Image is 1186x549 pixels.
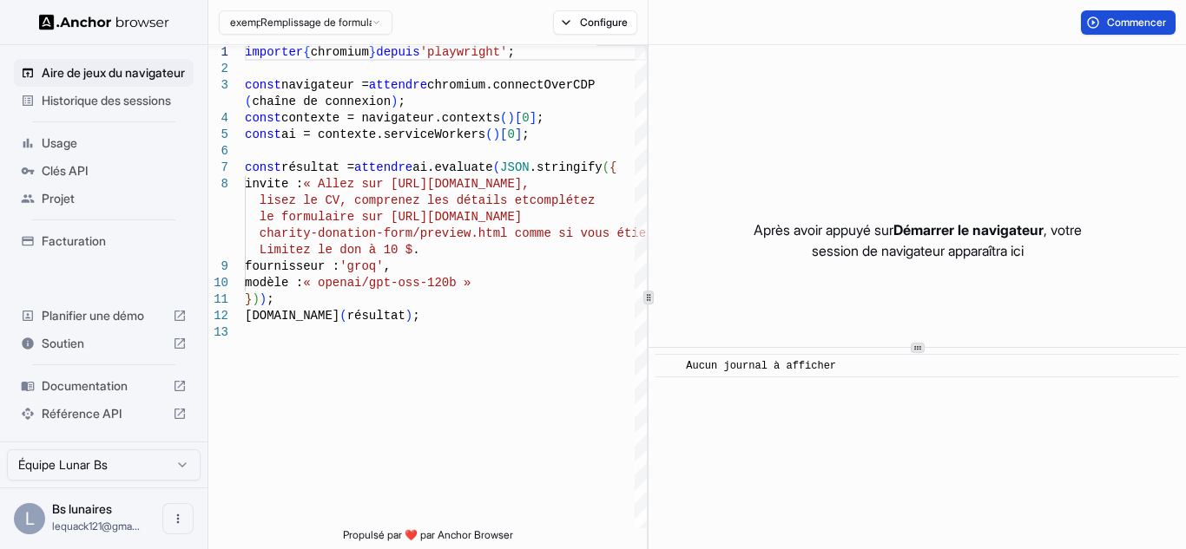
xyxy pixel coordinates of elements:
[260,243,412,257] font: Limitez le don à 10 $
[14,129,194,157] div: Usage
[530,160,603,174] font: .stringify
[515,111,522,125] font: [
[221,160,228,174] font: 7
[508,45,515,59] font: ;
[412,309,419,323] font: ;
[339,309,346,323] font: (
[221,45,228,59] font: 1
[14,372,194,400] div: Documentation
[493,160,500,174] font: (
[52,520,140,533] span: lequack121@gmail.com
[42,336,84,350] font: Soutien
[42,135,77,150] font: Usage
[260,193,530,207] font: lisez le CV, comprenez les détails et
[52,501,112,516] font: Bs lunaires
[537,111,544,125] font: ;
[515,127,522,141] font: ]
[303,177,529,191] font: « Allez sur [URL][DOMAIN_NAME],
[609,160,616,174] font: {
[245,127,281,141] font: const
[42,233,106,248] font: Facturation
[485,127,492,141] font: (
[221,62,228,75] font: 2
[281,111,500,125] font: contexte = navigateur.contexts
[1044,221,1082,239] font: , votre
[522,111,529,125] font: 0
[245,177,303,191] font: invite :
[14,330,194,357] div: Soutien
[580,16,628,29] font: Configure
[412,243,419,257] font: .
[42,163,88,178] font: Clés API
[369,45,376,59] font: }
[245,111,281,125] font: const
[522,127,529,141] font: ;
[42,191,75,206] font: Projet
[754,221,893,239] font: Après avoir appuyé sur
[281,127,485,141] font: ai = contexte.serviceWorkers
[384,259,391,273] font: ,
[14,302,194,330] div: Planifier une démo
[398,95,405,108] font: ;
[52,520,140,533] font: lequack121@gma...
[500,111,507,125] font: (
[376,45,419,59] font: depuis
[221,111,228,125] font: 4
[427,78,595,92] font: chromium.connectOverCDP
[420,45,508,59] font: 'playwright'
[221,259,228,273] font: 9
[14,87,194,114] div: Historique des sessions
[245,292,252,306] font: }
[252,292,259,306] font: )
[405,309,412,323] font: )
[221,127,228,141] font: 5
[42,308,144,323] font: Planifier une démo
[343,528,513,541] font: Propulsé par ❤️ par Anchor Browser
[260,226,654,240] font: charity-donation-form/preview.html comme si vous étiez
[354,160,412,174] font: attendre
[369,78,427,92] font: attendre
[1107,16,1166,29] font: Commencer
[553,10,637,35] button: Configure
[14,157,194,185] div: Clés API
[42,406,122,421] font: Référence API
[252,95,391,108] font: chaîne de connexion
[260,292,267,306] font: )
[303,45,310,59] font: {
[245,78,281,92] font: const
[339,259,383,273] font: 'groq'
[214,276,228,290] font: 10
[812,242,1024,259] font: session de navigateur apparaîtra ici
[245,259,339,273] font: fournisseur :
[245,276,303,290] font: modèle :
[391,95,398,108] font: )
[281,78,369,92] font: navigateur =
[39,14,169,30] img: Logo d'ancre
[214,325,228,339] font: 13
[214,292,228,306] font: 11
[281,160,354,174] font: résultat =
[245,160,281,174] font: const
[42,93,171,108] font: Historique des sessions
[14,400,194,428] div: Référence API
[1081,10,1176,35] button: Commencer
[162,503,194,534] button: Ouvrir le menu
[221,177,228,191] font: 8
[530,193,596,207] font: complétez
[507,111,514,125] font: )
[493,127,500,141] font: )
[221,78,228,92] font: 3
[214,309,228,323] font: 12
[245,45,303,59] font: importer
[530,111,537,125] font: ]
[245,309,339,323] font: [DOMAIN_NAME]
[412,160,492,174] font: ai.evaluate
[686,360,836,372] font: Aucun journal à afficher
[42,378,128,393] font: Documentation
[347,309,405,323] font: résultat
[500,127,507,141] font: [
[893,221,1044,239] font: Démarrer le navigateur
[42,65,185,80] font: Aire de jeux du navigateur
[260,210,522,224] font: le formulaire sur [URL][DOMAIN_NAME]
